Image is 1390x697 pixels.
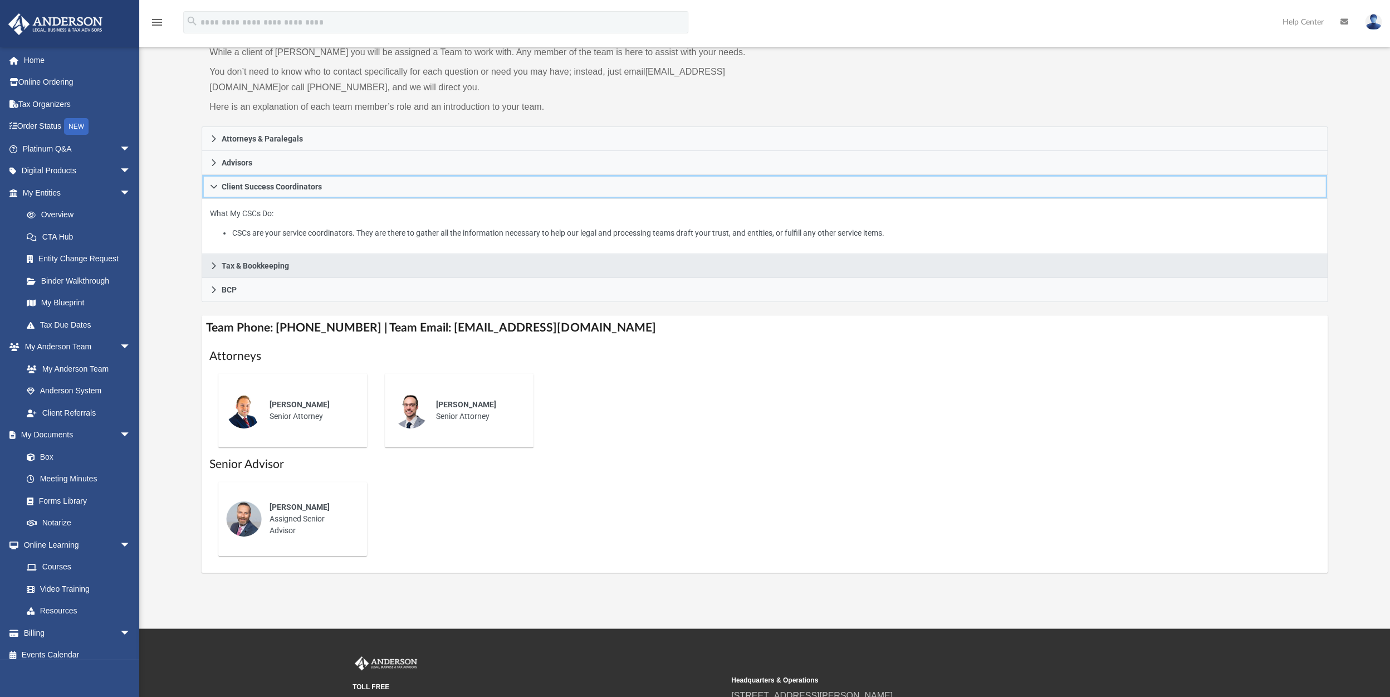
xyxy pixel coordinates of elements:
p: Here is an explanation of each team member’s role and an introduction to your team. [209,99,757,115]
span: arrow_drop_down [120,622,142,645]
a: Tax Organizers [8,93,148,115]
span: arrow_drop_down [120,182,142,204]
span: Client Success Coordinators [222,183,322,191]
div: Senior Attorney [428,391,526,430]
span: Tax & Bookkeeping [222,262,289,270]
a: [EMAIL_ADDRESS][DOMAIN_NAME] [209,67,725,92]
a: Tax Due Dates [16,314,148,336]
span: arrow_drop_down [120,424,142,447]
a: Resources [16,600,142,622]
a: Online Learningarrow_drop_down [8,534,142,556]
a: My Anderson Teamarrow_drop_down [8,336,142,358]
a: BCP [202,278,1327,302]
small: Headquarters & Operations [731,675,1102,685]
a: menu [150,21,164,29]
p: You don’t need to know who to contact specifically for each question or need you may have; instea... [209,64,757,95]
a: Online Ordering [8,71,148,94]
a: My Blueprint [16,292,142,314]
a: Entity Change Request [16,248,148,270]
a: Advisors [202,151,1327,175]
a: Platinum Q&Aarrow_drop_down [8,138,148,160]
a: Client Referrals [16,402,142,424]
a: Anderson System [16,380,142,402]
a: Box [16,446,136,468]
span: Advisors [222,159,252,167]
img: User Pic [1365,14,1382,30]
span: arrow_drop_down [120,336,142,359]
img: thumbnail [226,393,262,428]
a: Attorneys & Paralegals [202,126,1327,151]
li: CSCs are your service coordinators. They are there to gather all the information necessary to hel... [232,226,1319,240]
a: Video Training [16,578,136,600]
a: Home [8,49,148,71]
a: Order StatusNEW [8,115,148,138]
a: CTA Hub [16,226,148,248]
img: Anderson Advisors Platinum Portal [353,656,419,671]
a: Events Calendar [8,644,148,666]
a: My Documentsarrow_drop_down [8,424,142,446]
a: My Anderson Team [16,358,136,380]
div: Senior Attorney [262,391,359,430]
img: thumbnail [226,501,262,537]
span: arrow_drop_down [120,534,142,557]
h1: Senior Advisor [209,456,1319,472]
a: Meeting Minutes [16,468,142,490]
a: My Entitiesarrow_drop_down [8,182,148,204]
img: Anderson Advisors Platinum Portal [5,13,106,35]
span: [PERSON_NAME] [270,503,330,511]
p: What My CSCs Do: [210,207,1319,240]
div: NEW [64,118,89,135]
a: Digital Productsarrow_drop_down [8,160,148,182]
i: search [186,15,198,27]
div: Client Success Coordinators [202,199,1327,254]
a: Notarize [16,512,142,534]
p: While a client of [PERSON_NAME] you will be assigned a Team to work with. Any member of the team ... [209,45,757,60]
h1: Attorneys [209,348,1319,364]
i: menu [150,16,164,29]
span: arrow_drop_down [120,160,142,183]
span: Attorneys & Paralegals [222,135,303,143]
a: Courses [16,556,142,578]
img: thumbnail [393,393,428,428]
a: Client Success Coordinators [202,175,1327,199]
a: Overview [16,204,148,226]
a: Binder Walkthrough [16,270,148,292]
div: Assigned Senior Advisor [262,494,359,544]
a: Forms Library [16,490,136,512]
a: Tax & Bookkeeping [202,254,1327,278]
a: Billingarrow_drop_down [8,622,148,644]
span: [PERSON_NAME] [436,400,496,409]
small: TOLL FREE [353,682,723,692]
h4: Team Phone: [PHONE_NUMBER] | Team Email: [EMAIL_ADDRESS][DOMAIN_NAME] [202,315,1327,340]
span: [PERSON_NAME] [270,400,330,409]
span: arrow_drop_down [120,138,142,160]
span: BCP [222,286,237,294]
